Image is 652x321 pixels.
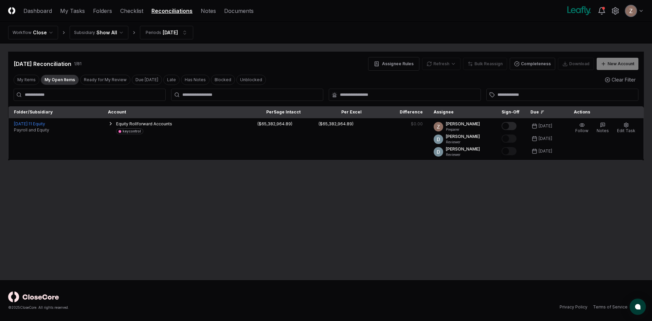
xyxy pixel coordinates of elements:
a: Reconciliations [151,7,193,15]
img: ACg8ocKnDsamp5-SE65NkOhq35AnOBarAXdzXQ03o9g231ijNgHgyA=s96-c [434,122,443,131]
span: Notes [597,128,609,133]
img: Logo [8,7,15,14]
div: [DATE] [539,123,552,129]
div: ($65,382,964.89) [257,121,292,127]
span: Equity Rollforward Accounts [116,121,172,126]
button: Mark complete [502,122,517,130]
a: Notes [201,7,216,15]
div: Actions [568,109,638,115]
div: Due [530,109,558,115]
button: Due Today [132,75,162,85]
div: Subsidiary [74,30,95,36]
a: My Tasks [60,7,85,15]
button: My Items [14,75,39,85]
p: [PERSON_NAME] [446,133,480,140]
button: Ready for My Review [80,75,130,85]
th: Sign-Off [496,106,525,118]
div: [DATE] [539,136,552,142]
div: [DATE] [539,148,552,154]
p: Reviewer [446,140,480,145]
img: logo [8,291,59,302]
button: Unblocked [236,75,266,85]
button: Equity Rollforward Accounts [116,121,172,127]
button: atlas-launcher [630,299,646,315]
div: $0.00 [411,121,423,127]
span: Edit Task [617,128,635,133]
span: Follow [575,128,588,133]
button: Assignee Rules [368,57,419,71]
div: Account [108,109,239,115]
a: Dashboard [23,7,52,15]
th: Difference [367,106,428,118]
div: Workflow [13,30,32,36]
span: Payroll and Equity [14,127,49,133]
p: Reviewer [446,152,480,157]
button: Late [163,75,180,85]
button: My Open Items [41,75,79,85]
a: Checklist [120,7,143,15]
div: [DATE] Reconciliation [14,60,71,68]
div: ($65,382,964.89) [319,121,354,127]
th: Per Sage Intacct [245,106,306,118]
img: ACg8ocKnDsamp5-SE65NkOhq35AnOBarAXdzXQ03o9g231ijNgHgyA=s96-c [626,5,636,16]
img: ACg8ocLeIi4Jlns6Fsr4lO0wQ1XJrFQvF4yUjbLrd1AsCAOmrfa1KQ=s96-c [434,147,443,157]
button: Completeness [510,58,555,70]
button: Blocked [211,75,235,85]
div: [DATE] [163,29,178,36]
button: Has Notes [181,75,210,85]
button: Edit Task [616,121,637,135]
a: Folders [93,7,112,15]
button: Periods[DATE] [140,26,193,39]
div: 1 / 81 [74,61,81,67]
p: [PERSON_NAME] [446,121,480,127]
th: Assignee [428,106,496,118]
div: keycontrol [123,129,141,134]
p: [PERSON_NAME] [446,146,480,152]
button: Clear Filter [602,73,638,86]
button: Mark complete [502,147,517,155]
p: Preparer [446,127,480,132]
a: Documents [224,7,254,15]
th: Per Excel [306,106,367,118]
button: Mark complete [502,135,517,143]
img: Leafly logo [566,5,592,16]
span: [DATE] : [14,121,29,126]
a: Privacy Policy [560,304,587,310]
div: © 2025 CloseCore. All rights reserved. [8,305,326,310]
th: Folder/Subsidiary [8,106,103,118]
button: Notes [595,121,610,135]
a: Terms of Service [593,304,628,310]
img: ACg8ocLeIi4Jlns6Fsr4lO0wQ1XJrFQvF4yUjbLrd1AsCAOmrfa1KQ=s96-c [434,135,443,144]
nav: breadcrumb [8,26,193,39]
a: [DATE]:11 Equity [14,121,45,126]
button: Follow [574,121,590,135]
div: Periods [146,30,161,36]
